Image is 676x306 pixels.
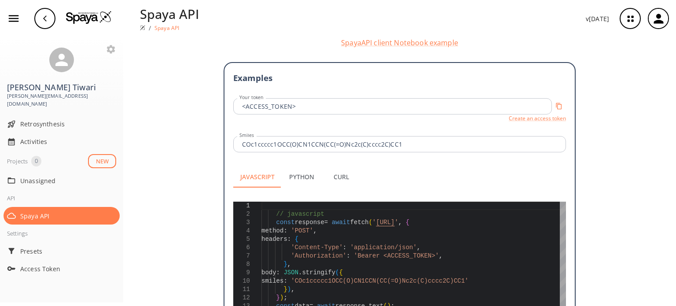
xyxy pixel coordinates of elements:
div: 12 [233,294,250,302]
span: Spaya API [20,211,116,221]
span: , [398,219,402,226]
label: Your token [239,94,264,101]
button: SpayaAPI client Notebook example [224,37,576,48]
li: / [149,23,151,33]
div: Presets [4,242,120,260]
span: = [324,219,328,226]
button: NEW [88,154,116,169]
div: 11 [233,285,250,294]
span: ) [280,294,283,301]
span: smiles [261,277,283,284]
button: Create an access token [509,114,566,122]
span: 'Authorization' [291,252,346,259]
span: { [295,236,298,243]
h3: [PERSON_NAME] Tiwari [7,83,116,92]
span: , [291,286,294,293]
div: 1 [233,202,250,210]
div: 7 [233,252,250,260]
span: : [343,244,346,251]
span: ) [287,286,291,293]
button: Curl [321,166,361,188]
p: Spaya API [140,4,199,23]
button: Python [282,166,321,188]
span: await [332,219,350,226]
button: Javascript [233,166,282,188]
div: Retrosynthesis [4,115,120,133]
label: Smiles [239,132,254,139]
span: const [276,219,295,226]
span: : [283,227,287,234]
span: ( [369,219,372,226]
div: Access Token [4,260,120,277]
span: method [261,227,283,234]
span: . [298,269,302,276]
span: ' [395,219,398,226]
span: fetch [350,219,369,226]
img: Spaya logo [140,25,145,30]
span: : [283,277,287,284]
div: 4 [233,227,250,235]
span: : [346,252,350,259]
div: 10 [233,277,250,285]
div: 6 [233,243,250,252]
span: response [295,219,324,226]
span: 'POST' [291,227,313,234]
span: } [283,261,287,268]
span: [PERSON_NAME][EMAIL_ADDRESS][DOMAIN_NAME] [7,92,116,108]
span: } [283,286,287,293]
span: stringify [302,269,335,276]
span: Activities [20,137,116,146]
span: JSON [283,269,298,276]
p: v [DATE] [586,14,609,23]
span: 'COc1ccccc1OCC(O)CN1CCN(CC(=O)Nc2c(C)cccc2C)CC1' [291,277,468,284]
span: Access Token [20,264,116,273]
span: ( [335,269,339,276]
button: Copy to clipboard [552,99,566,113]
div: Projects [7,156,28,166]
span: , [287,261,291,268]
div: 9 [233,269,250,277]
span: Unassigned [20,176,116,185]
span: : [287,236,291,243]
div: 2 [233,210,250,218]
span: { [406,219,409,226]
div: 8 [233,260,250,269]
span: [URL] [376,219,395,226]
span: , [439,252,442,259]
span: Retrosynthesis [20,119,116,129]
div: 5 [233,235,250,243]
img: Logo Spaya [66,11,112,24]
span: 'Bearer <ACCESS_TOKEN>' [354,252,439,259]
div: Spaya API [4,207,120,225]
div: Activities [4,133,120,151]
span: // javascript [276,210,324,218]
span: 0 [31,157,41,166]
span: , [417,244,420,251]
span: 'application/json' [350,244,417,251]
span: 'Content-Type' [291,244,343,251]
span: , [313,227,317,234]
span: ; [283,294,287,301]
span: headers [261,236,287,243]
span: ' [372,219,376,226]
span: } [276,294,280,301]
h3: Examples [233,72,566,84]
span: Presets [20,247,116,256]
div: 3 [233,218,250,227]
div: Unassigned [4,172,120,189]
p: Spaya API [154,24,179,32]
span: body [261,269,276,276]
span: { [339,269,342,276]
span: : [276,269,280,276]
